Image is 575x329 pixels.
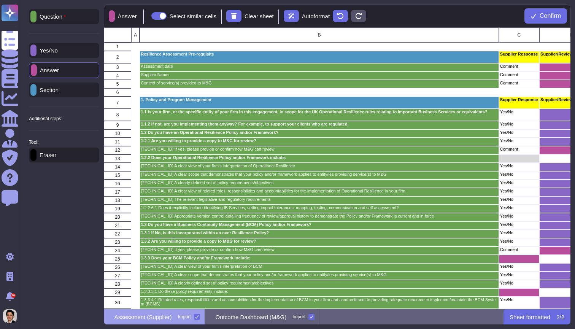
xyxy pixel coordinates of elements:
p: Yes/No [37,48,58,53]
p: Yes/No [500,214,538,218]
button: user [2,308,22,324]
p: Answer [115,13,137,19]
div: 6 [104,88,131,97]
p: 1.3.1 If No, is this incorporated within an over Resilience Policy? [141,231,498,235]
p: Comment [500,64,538,68]
p: 1.3.3.3.1 Do these policy requirements include: [141,289,498,294]
div: 5 [104,80,131,88]
span: B [318,33,321,37]
div: 7 [104,97,131,109]
div: 11 [104,138,131,146]
div: 3 [104,63,131,72]
p: Assessment date [141,64,498,68]
p: Outcome Dashboard (M&G) [216,314,287,320]
div: 28 [104,280,131,288]
span: A [134,33,137,37]
div: 15 [104,171,131,180]
p: [TECHNICAL_ID] A clear view of related roles, responsibilities and accountabilities for the imple... [141,189,498,193]
p: Comment [500,73,538,77]
p: Context of service(s) provided to M&G [141,81,498,85]
p: 1.2.2.6.1 Does it explicitly include identifying IB Services, setting impact tolerances, mapping,... [141,206,498,210]
p: 1.1.2 If not, are you implementing them anyway? For example, to support your clients who are regu... [141,122,498,126]
p: [TECHNICAL_ID] The relevant legislative and regulatory requirements [141,197,498,202]
p: [TECHNICAL_ID] If yes, please provide or confirm how M&G can review [141,147,498,151]
div: Import [178,315,191,319]
p: Yes/No [500,273,538,277]
p: Yes/No [500,139,538,143]
p: 1.2 Do you have an Operational Resilience Policy and/or Framework? [141,130,498,135]
p: Yes/No [500,181,538,185]
p: 2 / 2 [556,314,564,320]
img: user [3,309,17,323]
p: [TECHNICAL_ID] A clear view of your firm's interpretation of Operational Resilience [141,164,498,168]
span: Confirm [540,13,561,19]
p: 1.1 Is your firm, or the specific entity of your firm in this engagement, in scope for the UK Ope... [141,110,498,114]
div: 25 [104,255,131,263]
p: 1. Policy and Program Management [141,98,498,102]
div: 21 [104,221,131,230]
div: Select similar cells [170,13,216,19]
div: 19 [104,205,131,213]
p: Yes/No [500,298,538,302]
p: Yes/No [500,172,538,176]
div: 27 [104,272,131,280]
p: Yes/No [500,122,538,126]
p: Question [37,14,66,20]
p: [TECHNICAL_ID] A clearly defined set of policy requirements/objectives [141,181,498,185]
p: Supplier Response [500,52,538,56]
div: grid [104,27,570,309]
p: Yes/No [500,264,538,269]
div: Import [292,315,305,319]
p: Sheet formatted [510,314,550,320]
p: Yes/No [500,231,538,235]
p: 1.2.1 Are you willing to provide a copy to M&G for review? [141,139,498,143]
div: 29 [104,288,131,297]
p: [TECHNICAL_ID] A clear view of your firm's interpretation of BCM [141,264,498,269]
p: Supplier Response [500,98,538,102]
p: Tool: [29,140,38,145]
p: Comment [500,248,538,252]
p: Yes/No [500,130,538,135]
p: Comment [500,147,538,151]
p: 1.3.3.4.1 Related roles, responsibilities and accountabilities for the implementation of BCM in y... [141,298,498,306]
div: 17 [104,188,131,196]
div: 14 [104,163,131,171]
p: Additional steps: [29,116,62,121]
p: [TECHNICAL_ID] A clearly defined set of policy requirements/objectives [141,281,498,285]
p: [TECHNICAL_ID] A clear scope that demonstrates that your policy and/or framework applies to entit... [141,273,498,277]
span: D [570,33,573,37]
p: Assessment (Supplier) [114,314,172,320]
div: 1 [104,43,131,51]
p: Yes/No [500,206,538,210]
div: 10 [104,129,131,138]
p: Resilience Assessment Pre-requisits [141,52,498,56]
div: 8 [104,109,131,121]
div: 26 [104,263,131,272]
div: 9+ [11,293,16,298]
div: 24 [104,246,131,255]
div: 2 [104,51,131,63]
p: 1.3.2 Are you willing to provide a copy to M&G for review? [141,239,498,243]
p: Yes/No [500,197,538,202]
p: Yes/No [500,223,538,227]
p: Autoformat [302,13,330,19]
p: 1.3 Do you have a Business Continuity Management (BCM) Policy and/or Framework? [141,223,498,227]
p: Yes/No [500,189,538,193]
div: 13 [104,154,131,163]
p: [TECHNICAL_ID] Appropriate version control detailing frequency of review/approval history to demo... [141,214,498,218]
span: C [517,33,521,37]
p: 1.2.2 Does your Operational Resilience Policy and/or Framework include: [141,156,498,160]
div: 16 [104,180,131,188]
p: Section [37,87,59,93]
div: 31 [104,309,131,321]
p: Answer [37,67,59,73]
div: 9 [104,121,131,129]
p: Eraser [37,152,56,158]
div: 30 [104,297,131,309]
div: 18 [104,196,131,205]
p: Comment [500,81,538,85]
div: 4 [104,72,131,80]
div: 12 [104,146,131,154]
p: 1.3.3 Does your BCM Policy and/or Framework include: [141,256,498,260]
p: Yes/No [500,281,538,285]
